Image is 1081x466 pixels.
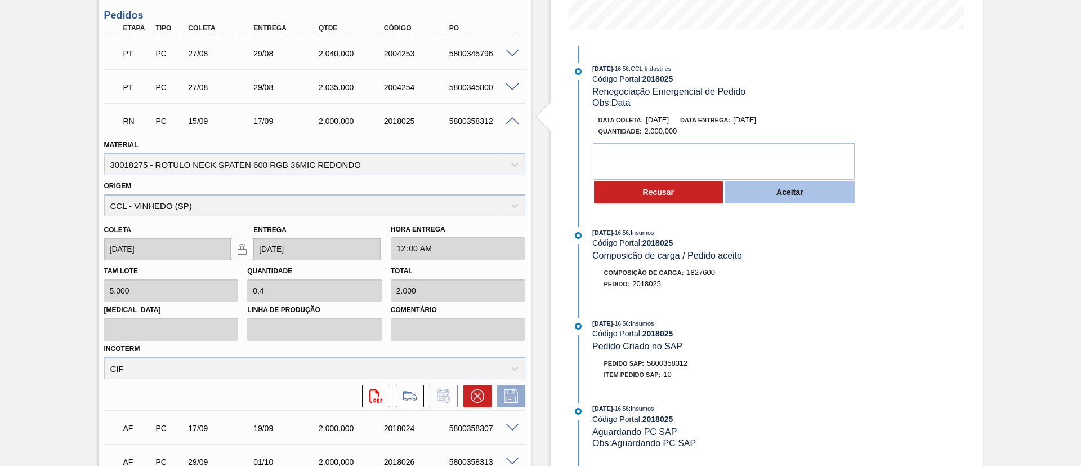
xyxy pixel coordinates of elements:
[598,117,644,123] span: Data coleta:
[613,66,629,72] span: - 16:56
[592,74,860,83] div: Código Portal:
[629,229,654,236] span: : Insumos
[575,408,582,415] img: atual
[492,385,525,407] div: Salvar Pedido
[592,251,742,260] span: Composicão de carga / Pedido aceito
[104,141,139,149] label: Material
[120,41,154,66] div: Pedido em Trânsito
[153,49,186,58] div: Pedido de Compra
[123,424,151,433] p: AF
[604,269,684,276] span: Composição de Carga :
[446,24,520,32] div: PO
[247,267,292,275] label: Quantidade
[185,117,258,126] div: 15/09/2025
[592,438,696,448] span: Obs: Aguardando PC SAP
[123,49,151,58] p: PT
[381,424,454,433] div: 2018024
[356,385,390,407] div: Abrir arquivo PDF
[575,323,582,330] img: atual
[316,49,389,58] div: 2.040,000
[642,74,673,83] strong: 2018025
[104,238,231,260] input: dd/mm/yyyy
[592,65,613,72] span: [DATE]
[120,24,154,32] div: Etapa
[120,75,154,100] div: Pedido em Trânsito
[680,117,730,123] span: Data entrega:
[390,385,424,407] div: Ir para Composição de Carga
[104,226,131,234] label: Coleta
[235,242,249,256] img: locked
[251,24,324,32] div: Entrega
[604,371,661,378] span: Item pedido SAP:
[632,279,661,288] span: 2018025
[381,117,454,126] div: 2018025
[592,341,682,351] span: Pedido Criado no SAP
[575,232,582,239] img: atual
[629,405,654,412] span: : Insumos
[592,320,613,327] span: [DATE]
[391,267,413,275] label: Total
[592,87,745,96] span: Renegociação Emergencial de Pedido
[646,116,669,124] span: [DATE]
[153,24,186,32] div: Tipo
[592,427,677,437] span: Aguardando PC SAP
[604,360,645,367] span: Pedido SAP:
[185,49,258,58] div: 27/08/2025
[316,424,389,433] div: 2.000,000
[446,117,520,126] div: 5800358312
[613,406,629,412] span: - 16:56
[104,302,239,318] label: [MEDICAL_DATA]
[686,268,715,277] span: 1827600
[316,83,389,92] div: 2.035,000
[391,221,525,238] label: Hora Entrega
[424,385,458,407] div: Informar alteração no pedido
[120,416,154,441] div: Aguardando Faturamento
[104,267,138,275] label: Tam lote
[185,83,258,92] div: 27/08/2025
[251,424,324,433] div: 19/09/2025
[446,49,520,58] div: 5800345796
[647,359,687,367] span: 5800358312
[592,405,613,412] span: [DATE]
[642,238,673,247] strong: 2018025
[613,230,629,236] span: - 16:56
[185,24,258,32] div: Coleta
[253,226,287,234] label: Entrega
[120,109,154,134] div: Em renegociação
[247,302,382,318] label: Linha de Produção
[458,385,492,407] div: Cancelar pedido
[575,68,582,75] img: atual
[153,117,186,126] div: Pedido de Compra
[381,49,454,58] div: 2004253
[446,424,520,433] div: 5800358307
[153,83,186,92] div: Pedido de Compra
[598,128,642,135] span: Quantidade :
[645,127,677,135] span: 2.000,000
[185,424,258,433] div: 17/09/2025
[592,98,631,108] span: Obs: Data
[642,415,673,424] strong: 2018025
[592,415,860,424] div: Código Portal:
[613,321,629,327] span: - 16:56
[604,281,630,287] span: Pedido :
[251,83,324,92] div: 29/08/2025
[391,302,525,318] label: Comentário
[592,229,613,236] span: [DATE]
[153,424,186,433] div: Pedido de Compra
[316,117,389,126] div: 2.000,000
[253,238,381,260] input: dd/mm/yyyy
[104,10,525,21] h3: Pedidos
[123,83,151,92] p: PT
[316,24,389,32] div: Qtde
[104,182,132,190] label: Origem
[251,117,324,126] div: 17/09/2025
[446,83,520,92] div: 5800345800
[733,116,756,124] span: [DATE]
[123,117,151,126] p: RN
[594,181,723,203] button: Recusar
[629,320,654,327] span: : Insumos
[381,83,454,92] div: 2004254
[725,181,855,203] button: Aceitar
[381,24,454,32] div: Código
[642,329,673,338] strong: 2018025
